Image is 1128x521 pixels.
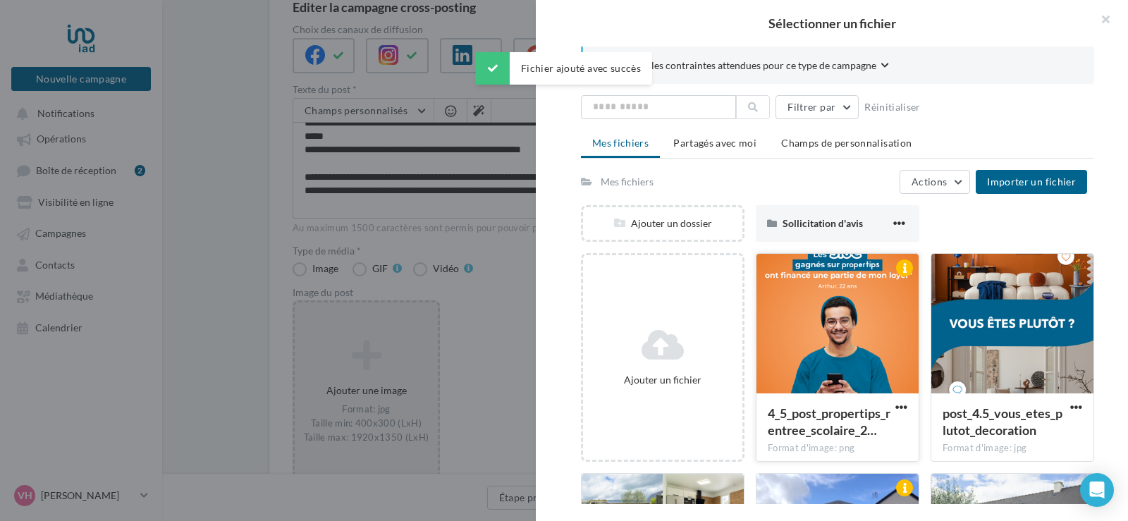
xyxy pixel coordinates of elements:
button: Importer un fichier [976,170,1087,194]
span: 4_5_post_propertips_rentree_scolaire_2025_1 [768,405,890,438]
span: Champs de personnalisation [781,137,912,149]
span: post_4.5_vous_etes_plutot_decoration [943,405,1062,438]
button: Actions [900,170,970,194]
h2: Sélectionner un fichier [558,17,1105,30]
button: Réinitialiser [859,99,926,116]
span: Consulter les contraintes attendues pour ce type de campagne [606,59,876,73]
div: Ajouter un dossier [583,216,742,231]
button: Consulter les contraintes attendues pour ce type de campagne [606,58,889,75]
div: Fichier ajouté avec succès [476,52,652,85]
div: Ajouter un fichier [589,373,737,387]
span: Mes fichiers [592,137,649,149]
div: Format d'image: png [768,442,907,455]
div: Open Intercom Messenger [1080,473,1114,507]
button: Filtrer par [775,95,859,119]
div: Format d'image: jpg [943,442,1082,455]
span: Importer un fichier [987,176,1076,188]
span: Actions [912,176,947,188]
span: Sollicitation d'avis [783,217,863,229]
span: Partagés avec moi [673,137,756,149]
div: Mes fichiers [601,175,654,189]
